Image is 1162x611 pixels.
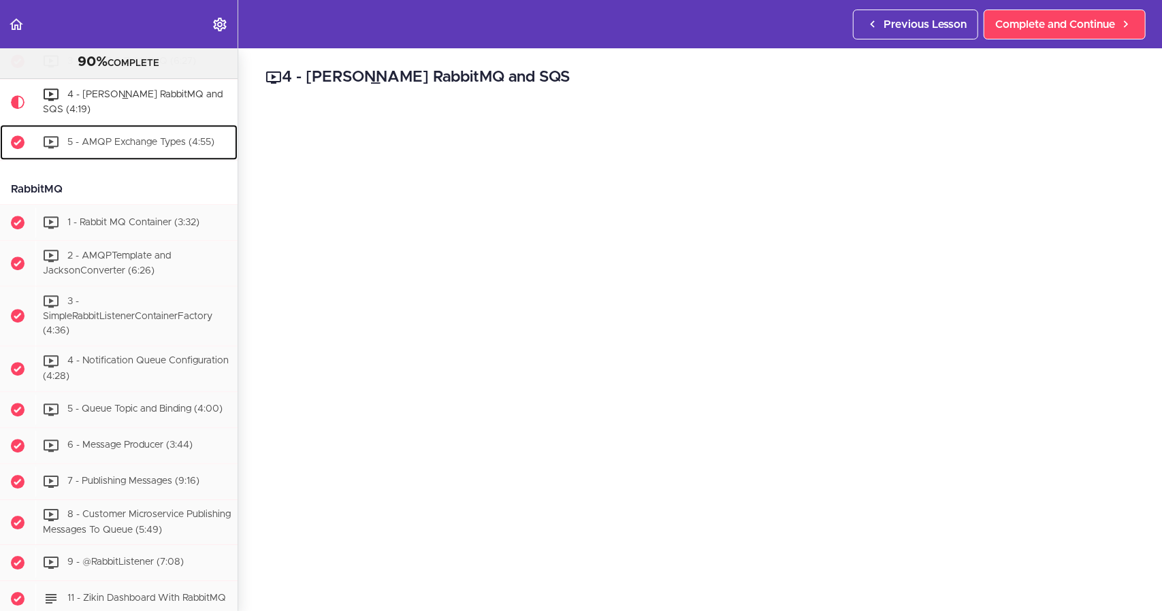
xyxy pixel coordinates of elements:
span: 8 - Customer Microservice Publishing Messages To Queue (5:49) [43,510,231,535]
span: 6 - Message Producer (3:44) [67,440,193,450]
span: 11 - Zikin Dashboard With RabbitMQ [67,594,226,604]
span: 90% [78,55,108,69]
span: 9 - @RabbitListener (7:08) [67,558,184,567]
svg: Settings Menu [212,16,228,33]
span: 4 - [PERSON_NAME] RabbitMQ and SQS (4:19) [43,90,223,115]
span: 4 - Notification Queue Configuration (4:28) [43,356,229,381]
div: COMPLETE [17,54,221,71]
span: 5 - AMQP Exchange Types (4:55) [67,137,214,146]
a: Complete and Continue [984,10,1146,39]
span: Previous Lesson [884,16,967,33]
a: Previous Lesson [853,10,978,39]
span: 2 - AMQPTemplate and JacksonConverter (6:26) [43,250,171,276]
span: 1 - Rabbit MQ Container (3:32) [67,217,199,227]
span: Complete and Continue [995,16,1115,33]
span: 7 - Publishing Messages (9:16) [67,476,199,486]
span: 3 - SimpleRabbitListenerContainerFactory (4:36) [43,296,212,335]
h2: 4 - [PERSON_NAME] RabbitMQ and SQS [265,66,1135,89]
svg: Back to course curriculum [8,16,25,33]
iframe: Video Player [265,110,1135,598]
span: 5 - Queue Topic and Binding (4:00) [67,404,223,414]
